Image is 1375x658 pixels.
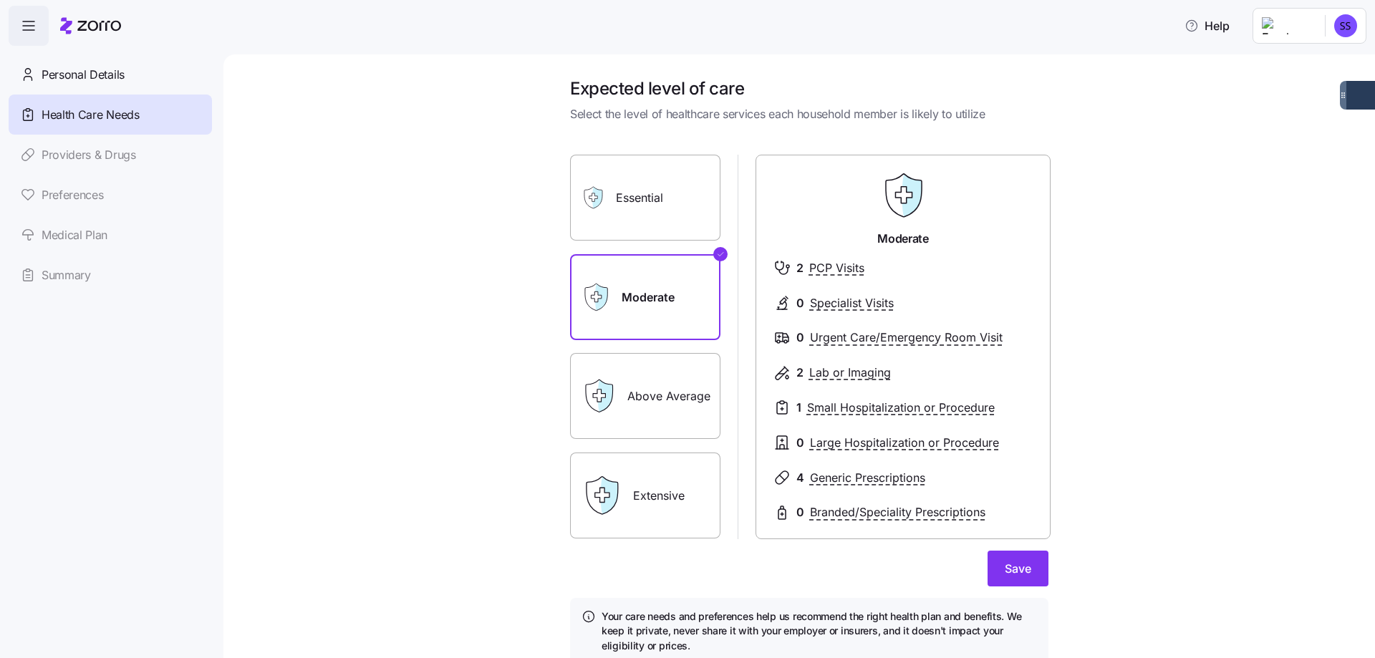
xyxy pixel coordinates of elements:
[809,364,891,382] span: Lab or Imaging
[1185,17,1230,34] span: Help
[9,95,212,135] a: Health Care Needs
[1334,14,1357,37] img: 38076feb32477f5810353c5cd14fe8ea
[570,254,720,340] label: Moderate
[42,66,125,84] span: Personal Details
[796,364,804,382] span: 2
[809,259,864,277] span: PCP Visits
[570,105,1048,123] span: Select the level of healthcare services each household member is likely to utilize
[570,155,720,241] label: Essential
[1005,560,1031,577] span: Save
[810,503,985,521] span: Branded/Speciality Prescriptions
[988,551,1048,586] button: Save
[796,469,804,487] span: 4
[877,230,928,248] span: Moderate
[602,609,1037,653] h4: Your care needs and preferences help us recommend the right health plan and benefits. We keep it ...
[810,469,925,487] span: Generic Prescriptions
[716,246,725,263] svg: Checkmark
[796,259,804,277] span: 2
[570,453,720,538] label: Extensive
[807,399,995,417] span: Small Hospitalization or Procedure
[1173,11,1241,40] button: Help
[810,329,1003,347] span: Urgent Care/Emergency Room Visit
[9,54,212,95] a: Personal Details
[796,329,804,347] span: 0
[810,434,999,452] span: Large Hospitalization or Procedure
[1262,17,1313,34] img: Employer logo
[796,434,804,452] span: 0
[796,503,804,521] span: 0
[42,106,140,124] span: Health Care Needs
[810,294,894,312] span: Specialist Visits
[796,294,804,312] span: 0
[570,77,1048,100] h1: Expected level of care
[796,399,801,417] span: 1
[570,353,720,439] label: Above Average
